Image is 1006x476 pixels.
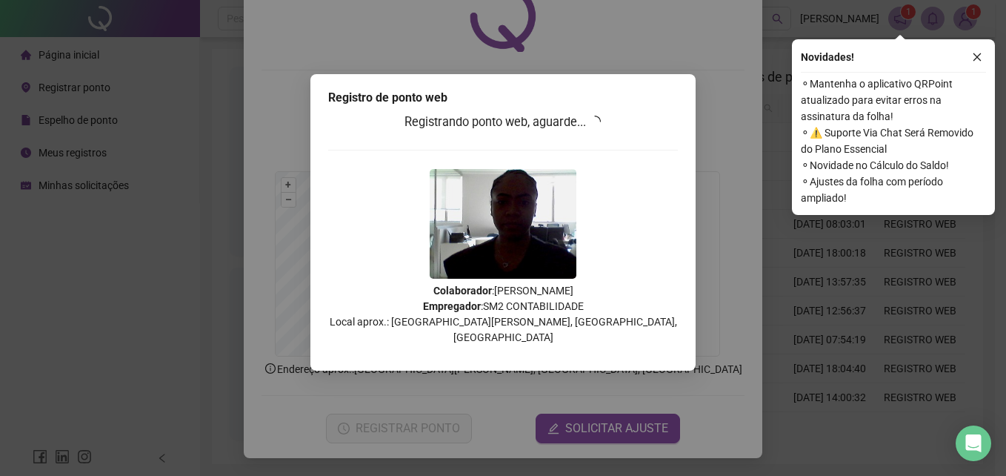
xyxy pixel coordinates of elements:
div: Open Intercom Messenger [956,426,991,461]
span: ⚬ Novidade no Cálculo do Saldo! [801,157,986,173]
strong: Colaborador [433,285,492,297]
p: : [PERSON_NAME] : SM2 CONTABILIDADE Local aprox.: [GEOGRAPHIC_DATA][PERSON_NAME], [GEOGRAPHIC_DAT... [328,283,678,346]
span: ⚬ ⚠️ Suporte Via Chat Será Removido do Plano Essencial [801,125,986,157]
span: Novidades ! [801,49,854,65]
span: loading [589,116,601,128]
span: ⚬ Mantenha o aplicativo QRPoint atualizado para evitar erros na assinatura da folha! [801,76,986,125]
strong: Empregador [423,300,481,312]
h3: Registrando ponto web, aguarde... [328,113,678,132]
div: Registro de ponto web [328,89,678,107]
img: 9k= [430,169,576,279]
span: close [972,52,982,62]
span: ⚬ Ajustes da folha com período ampliado! [801,173,986,206]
